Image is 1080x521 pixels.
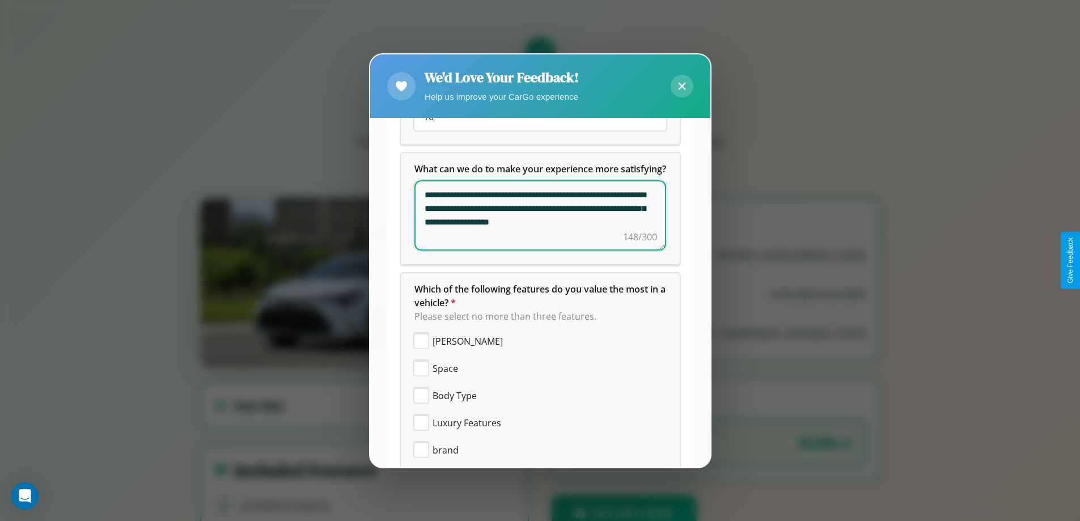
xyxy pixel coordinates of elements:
[414,283,668,309] span: Which of the following features do you value the most in a vehicle?
[1066,238,1074,283] div: Give Feedback
[425,68,579,87] h2: We'd Love Your Feedback!
[414,310,596,323] span: Please select no more than three features.
[423,111,434,123] span: 10
[623,230,657,244] div: 148/300
[11,482,39,510] div: Open Intercom Messenger
[425,89,579,104] p: Help us improve your CarGo experience
[433,416,501,430] span: Luxury Features
[433,389,477,403] span: Body Type
[433,362,458,375] span: Space
[433,334,503,348] span: [PERSON_NAME]
[433,443,459,457] span: brand
[414,163,666,175] span: What can we do to make your experience more satisfying?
